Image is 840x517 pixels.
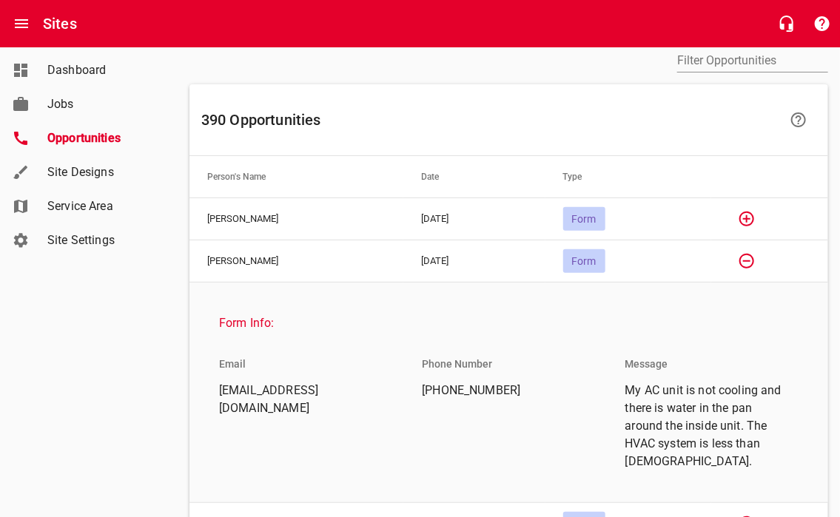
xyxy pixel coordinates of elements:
td: [DATE] [403,197,545,240]
button: Live Chat [769,6,804,41]
span: My AC unit is not cooling and there is water in the pan around the inside unit. The HVAC system i... [625,382,787,470]
td: [DATE] [403,240,545,282]
input: Filter by author or content. [677,49,828,72]
span: Dashboard [47,61,160,79]
button: Open drawer [4,6,39,41]
button: Support Portal [804,6,840,41]
li: Email [207,346,258,382]
th: Type [545,156,712,197]
span: Service Area [47,197,160,215]
li: Phone Number [410,346,504,382]
span: [EMAIL_ADDRESS][DOMAIN_NAME] [219,382,380,417]
span: Form [563,213,605,225]
th: Person's Name [189,156,403,197]
span: Opportunities [47,129,160,147]
td: [PERSON_NAME] [189,197,403,240]
div: Form [563,207,605,231]
th: Date [403,156,545,197]
li: Message [614,346,680,382]
span: [PHONE_NUMBER] [422,382,583,399]
span: Form [563,255,605,267]
span: Jobs [47,95,160,113]
h6: 390 Opportunities [201,108,778,132]
h6: Sites [43,12,77,36]
span: Site Designs [47,163,160,181]
span: Form Info: [219,314,787,332]
span: Site Settings [47,232,160,249]
div: Form [563,249,605,273]
a: Learn more about your Opportunities [781,102,816,138]
td: [PERSON_NAME] [189,240,403,282]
